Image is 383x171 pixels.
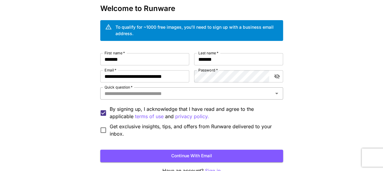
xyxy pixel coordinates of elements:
[271,71,282,82] button: toggle password visibility
[175,113,209,120] p: privacy policy.
[198,50,218,56] label: Last name
[110,123,278,137] span: Get exclusive insights, tips, and offers from Runware delivered to your inbox.
[115,24,278,37] div: To qualify for ~1000 free images, you’ll need to sign up with a business email address.
[198,67,218,73] label: Password
[105,85,133,90] label: Quick question
[272,89,281,98] button: Open
[110,105,278,120] p: By signing up, I acknowledge that I have read and agree to the applicable and
[100,150,283,162] button: Continue with email
[175,113,209,120] button: By signing up, I acknowledge that I have read and agree to the applicable terms of use and
[135,113,164,120] p: terms of use
[100,4,283,13] h3: Welcome to Runware
[135,113,164,120] button: By signing up, I acknowledge that I have read and agree to the applicable and privacy policy.
[105,67,116,73] label: Email
[105,50,125,56] label: First name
